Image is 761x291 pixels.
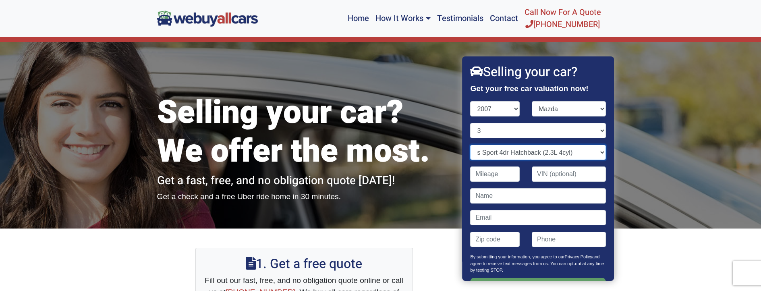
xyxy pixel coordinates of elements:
[471,166,520,182] input: Mileage
[471,232,520,247] input: Zip code
[372,3,433,34] a: How It Works
[434,3,487,34] a: Testimonials
[157,191,451,203] p: Get a check and a free Uber ride home in 30 minutes.
[471,64,606,80] h2: Selling your car?
[157,174,451,188] h2: Get a fast, free, and no obligation quote [DATE]!
[487,3,521,34] a: Contact
[157,10,258,26] img: We Buy All Cars in NJ logo
[344,3,372,34] a: Home
[471,84,589,93] strong: Get your free car valuation now!
[157,94,451,171] h1: Selling your car? We offer the most.
[532,232,606,247] input: Phone
[521,3,604,34] a: Call Now For A Quote[PHONE_NUMBER]
[471,188,606,204] input: Name
[532,166,606,182] input: VIN (optional)
[471,210,606,225] input: Email
[471,254,606,278] p: By submitting your information, you agree to our and agree to receive text messages from us. You ...
[565,254,592,259] a: Privacy Policy
[204,256,404,272] h2: 1. Get a free quote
